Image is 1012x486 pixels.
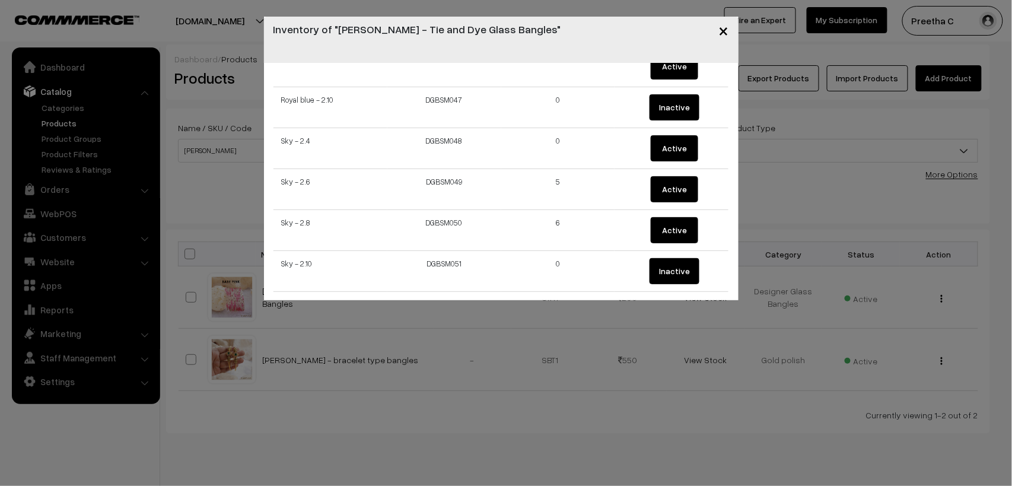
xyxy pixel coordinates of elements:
td: Sky - 2.10 [273,251,387,292]
button: Active [651,217,698,243]
td: 0 [501,251,615,292]
button: Active [651,176,698,202]
td: Sky - 2.4 [273,128,387,169]
button: Active [651,53,698,80]
td: DGBSM046 [387,46,501,87]
td: 0 [501,128,615,169]
button: Inactive [650,94,699,120]
td: DGBSM049 [387,169,501,210]
h4: Inventory of "[PERSON_NAME] - Tie and Dye Glass Bangles" [273,21,561,37]
td: Sky - 2.6 [273,169,387,210]
span: × [719,19,729,41]
td: 11 [501,46,615,87]
button: Active [651,135,698,161]
td: DGBSM048 [387,128,501,169]
button: Close [709,12,739,49]
td: 6 [501,210,615,251]
td: DGBSM047 [387,87,501,128]
td: DGBSM050 [387,210,501,251]
td: Royal blue - 2.8 [273,46,387,87]
td: Sky - 2.8 [273,210,387,251]
td: 5 [501,169,615,210]
button: Inactive [650,258,699,284]
td: 0 [501,87,615,128]
td: DGBSM051 [387,251,501,292]
td: Royal blue - 2.10 [273,87,387,128]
